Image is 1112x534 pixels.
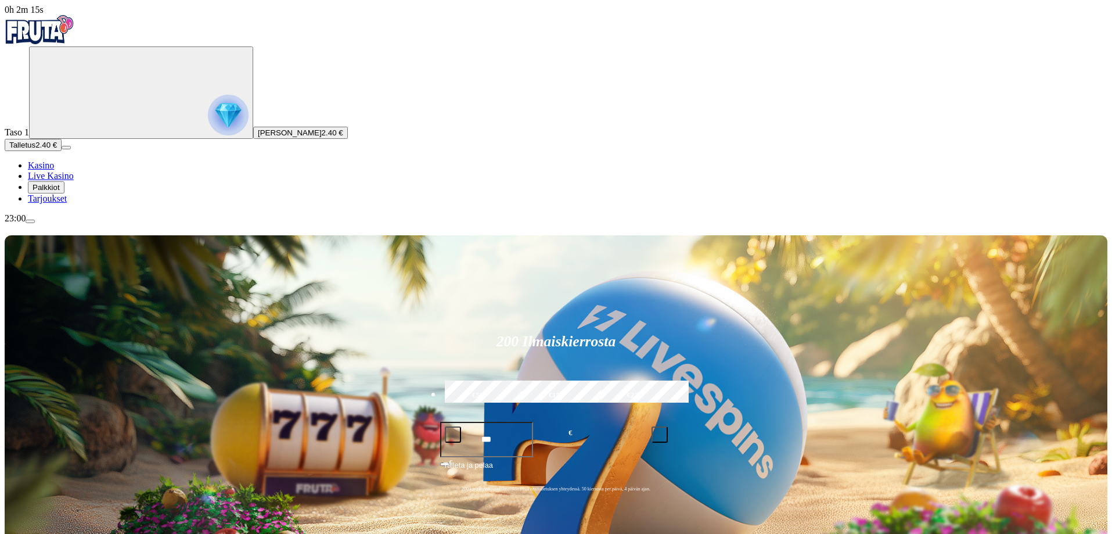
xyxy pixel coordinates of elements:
[520,379,592,413] label: €150
[440,459,672,481] button: Talleta ja pelaa
[442,379,514,413] label: €50
[5,15,1107,204] nav: Primary
[208,95,249,135] img: reward progress
[258,128,322,137] span: [PERSON_NAME]
[652,427,668,443] button: plus icon
[5,139,62,151] button: Talletusplus icon2.40 €
[29,46,253,139] button: reward progress
[28,181,64,193] button: Palkkiot
[445,427,461,443] button: minus icon
[322,128,343,137] span: 2.40 €
[33,183,60,192] span: Palkkiot
[5,15,74,44] img: Fruta
[62,146,71,149] button: menu
[444,460,493,481] span: Talleta ja pelaa
[5,213,26,223] span: 23:00
[5,127,29,137] span: Taso 1
[598,379,670,413] label: €250
[5,5,44,15] span: user session time
[35,141,57,149] span: 2.40 €
[568,428,572,439] span: €
[28,171,74,181] a: Live Kasino
[5,36,74,46] a: Fruta
[28,193,67,203] a: Tarjoukset
[5,160,1107,204] nav: Main menu
[28,160,54,170] a: Kasino
[9,141,35,149] span: Talletus
[26,220,35,223] button: menu
[253,127,348,139] button: [PERSON_NAME]2.40 €
[449,458,453,465] span: €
